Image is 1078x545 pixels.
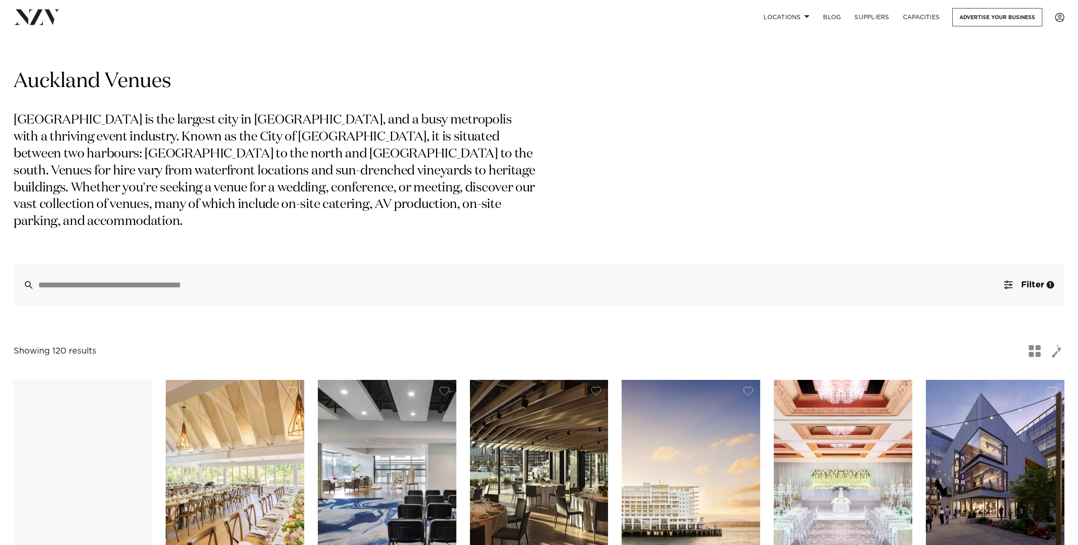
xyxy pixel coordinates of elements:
h1: Auckland Venues [14,68,1064,95]
div: Showing 120 results [14,345,96,358]
a: Locations [757,8,816,26]
a: Capacities [896,8,947,26]
p: [GEOGRAPHIC_DATA] is the largest city in [GEOGRAPHIC_DATA], and a busy metropolis with a thriving... [14,112,539,230]
span: Filter [1021,281,1044,289]
a: SUPPLIERS [848,8,896,26]
a: Advertise your business [952,8,1042,26]
img: nzv-logo.png [14,9,60,25]
a: BLOG [816,8,848,26]
button: Filter1 [994,264,1064,305]
div: 1 [1047,281,1054,289]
